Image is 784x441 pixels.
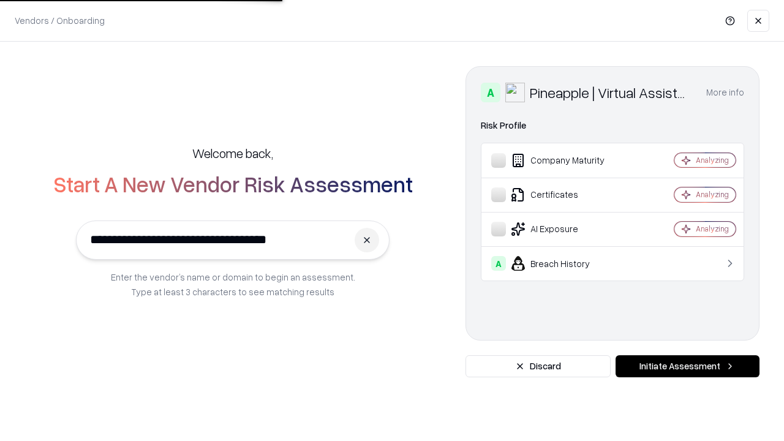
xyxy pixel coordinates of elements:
[491,256,506,271] div: A
[696,224,729,234] div: Analyzing
[15,14,105,27] p: Vendors / Onboarding
[505,83,525,102] img: Pineapple | Virtual Assistant Agency
[53,171,413,196] h2: Start A New Vendor Risk Assessment
[192,145,273,162] h5: Welcome back,
[530,83,692,102] div: Pineapple | Virtual Assistant Agency
[481,83,500,102] div: A
[491,153,638,168] div: Company Maturity
[481,118,744,133] div: Risk Profile
[491,187,638,202] div: Certificates
[616,355,759,377] button: Initiate Assessment
[696,155,729,165] div: Analyzing
[111,269,355,299] p: Enter the vendor’s name or domain to begin an assessment. Type at least 3 characters to see match...
[491,222,638,236] div: AI Exposure
[696,189,729,200] div: Analyzing
[466,355,611,377] button: Discard
[706,81,744,104] button: More info
[491,256,638,271] div: Breach History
